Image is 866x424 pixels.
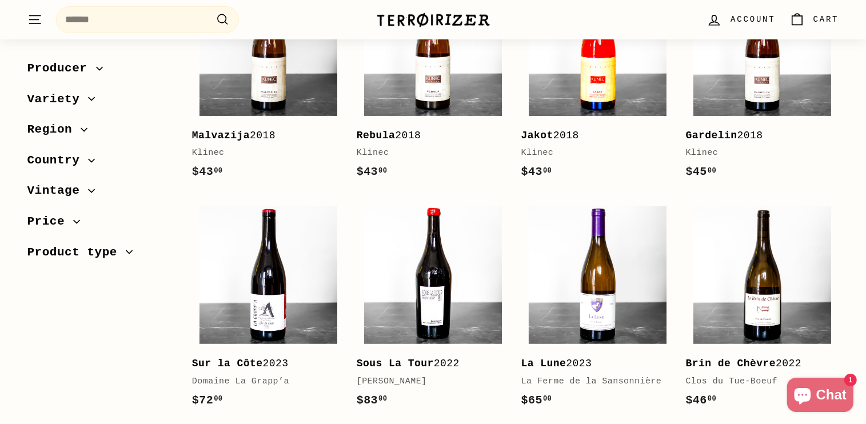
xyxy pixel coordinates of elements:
[521,375,663,389] div: La Ferme de la Sansonnière
[357,394,388,407] span: $83
[27,151,89,170] span: Country
[357,198,510,421] a: Sous La Tour2022[PERSON_NAME]
[686,355,828,372] div: 2022
[521,127,663,144] div: 2018
[543,167,552,175] sup: 00
[708,395,716,403] sup: 00
[192,165,223,178] span: $43
[27,181,89,201] span: Vintage
[192,198,345,421] a: Sur la Côte2023Domaine La Grapp’a
[378,395,387,403] sup: 00
[357,165,388,178] span: $43
[27,90,89,109] span: Variety
[708,167,716,175] sup: 00
[357,375,498,389] div: [PERSON_NAME]
[27,243,126,262] span: Product type
[378,167,387,175] sup: 00
[27,209,174,240] button: Price
[686,375,828,389] div: Clos du Tue-Boeuf
[686,146,828,160] div: Klinec
[686,127,828,144] div: 2018
[686,394,717,407] span: $46
[686,358,776,369] b: Brin de Chèvre
[783,3,846,37] a: Cart
[192,394,223,407] span: $72
[784,378,857,415] inbox-online-store-chat: Shopify online store chat
[27,240,174,271] button: Product type
[192,355,334,372] div: 2023
[521,394,552,407] span: $65
[214,395,222,403] sup: 00
[357,127,498,144] div: 2018
[192,375,334,389] div: Domaine La Grapp’a
[357,358,434,369] b: Sous La Tour
[686,165,717,178] span: $45
[521,146,663,160] div: Klinec
[27,117,174,148] button: Region
[27,148,174,179] button: Country
[192,358,263,369] b: Sur la Côte
[214,167,222,175] sup: 00
[521,355,663,372] div: 2023
[27,56,174,87] button: Producer
[521,130,553,141] b: Jakot
[357,355,498,372] div: 2022
[192,127,334,144] div: 2018
[27,59,96,78] span: Producer
[813,13,839,26] span: Cart
[27,87,174,118] button: Variety
[192,146,334,160] div: Klinec
[357,146,498,160] div: Klinec
[27,212,74,231] span: Price
[192,130,250,141] b: Malvazija
[521,165,552,178] span: $43
[27,120,81,139] span: Region
[521,198,675,421] a: La Lune2023La Ferme de la Sansonnière
[686,130,737,141] b: Gardelin
[731,13,775,26] span: Account
[700,3,782,37] a: Account
[27,178,174,209] button: Vintage
[543,395,552,403] sup: 00
[521,358,566,369] b: La Lune
[357,130,396,141] b: Rebula
[686,198,839,421] a: Brin de Chèvre2022Clos du Tue-Boeuf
